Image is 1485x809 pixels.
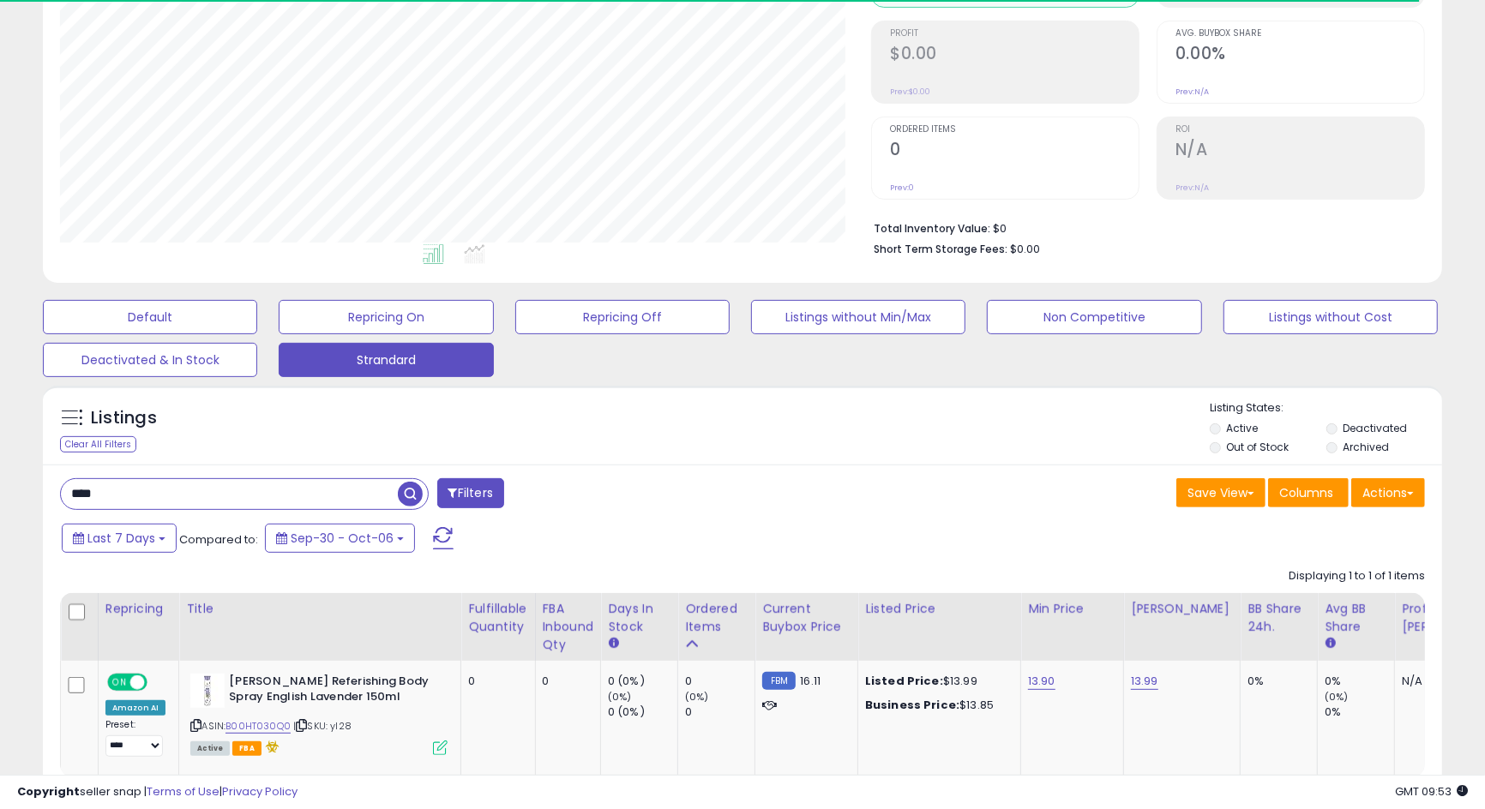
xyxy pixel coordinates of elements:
[1028,600,1116,618] div: Min Price
[179,531,258,548] span: Compared to:
[1325,690,1349,704] small: (0%)
[1289,568,1425,584] div: Displaying 1 to 1 of 1 items
[1175,183,1209,193] small: Prev: N/A
[1175,44,1424,67] h2: 0.00%
[608,674,677,689] div: 0 (0%)
[685,704,755,720] div: 0
[190,741,230,756] span: All listings currently available for purchase on Amazon
[468,600,527,636] div: Fulfillable Quantity
[1325,636,1335,651] small: Avg BB Share.
[1325,674,1394,689] div: 0%
[60,436,136,452] div: Clear All Filters
[890,29,1139,39] span: Profit
[1343,440,1389,454] label: Archived
[865,698,1007,713] div: $13.85
[987,300,1201,334] button: Non Competitive
[865,674,1007,689] div: $13.99
[229,674,437,710] b: [PERSON_NAME] Referishing Body Spray English Lavender 150ml
[1175,125,1424,135] span: ROI
[685,600,748,636] div: Ordered Items
[865,697,959,713] b: Business Price:
[1325,704,1394,720] div: 0%
[1010,241,1040,257] span: $0.00
[222,783,298,800] a: Privacy Policy
[186,600,454,618] div: Title
[105,719,165,757] div: Preset:
[1248,674,1304,689] div: 0%
[874,221,990,236] b: Total Inventory Value:
[890,183,914,193] small: Prev: 0
[874,242,1007,256] b: Short Term Storage Fees:
[17,784,298,800] div: seller snap | |
[1351,478,1425,507] button: Actions
[91,406,157,430] h5: Listings
[265,524,415,553] button: Sep-30 - Oct-06
[1175,29,1424,39] span: Avg. Buybox Share
[608,600,670,636] div: Days In Stock
[874,217,1412,237] li: $0
[43,343,257,377] button: Deactivated & In Stock
[1268,478,1349,507] button: Columns
[1223,300,1438,334] button: Listings without Cost
[890,140,1139,163] h2: 0
[105,700,165,716] div: Amazon AI
[890,44,1139,67] h2: $0.00
[279,300,493,334] button: Repricing On
[1279,484,1333,501] span: Columns
[145,674,172,689] span: OFF
[1325,600,1387,636] div: Avg BB Share
[190,674,448,754] div: ASIN:
[865,600,1013,618] div: Listed Price
[1248,600,1310,636] div: BB Share 24h.
[1210,400,1442,416] p: Listing States:
[1131,673,1158,690] a: 13.99
[1175,140,1424,163] h2: N/A
[105,600,171,618] div: Repricing
[543,674,588,689] div: 0
[190,674,225,708] img: 31Xhr9EyG5L._SL40_.jpg
[865,673,943,689] b: Listed Price:
[262,740,280,752] i: hazardous material
[685,690,709,704] small: (0%)
[43,300,257,334] button: Default
[87,530,155,547] span: Last 7 Days
[543,600,594,654] div: FBA inbound Qty
[1131,600,1233,618] div: [PERSON_NAME]
[751,300,965,334] button: Listings without Min/Max
[1343,421,1407,435] label: Deactivated
[762,600,851,636] div: Current Buybox Price
[685,674,755,689] div: 0
[890,87,930,97] small: Prev: $0.00
[762,672,796,690] small: FBM
[468,674,521,689] div: 0
[1176,478,1266,507] button: Save View
[225,719,291,734] a: B00HT030Q0
[608,690,632,704] small: (0%)
[890,125,1139,135] span: Ordered Items
[1395,783,1468,800] span: 2025-10-14 09:53 GMT
[608,704,677,720] div: 0 (0%)
[17,783,80,800] strong: Copyright
[437,478,504,508] button: Filters
[1226,440,1289,454] label: Out of Stock
[1028,673,1055,690] a: 13.90
[1226,421,1258,435] label: Active
[515,300,730,334] button: Repricing Off
[232,741,262,756] span: FBA
[109,674,130,689] span: ON
[62,524,177,553] button: Last 7 Days
[279,343,493,377] button: Strandard
[1175,87,1209,97] small: Prev: N/A
[800,673,821,689] span: 16.11
[608,636,618,651] small: Days In Stock.
[291,530,394,547] span: Sep-30 - Oct-06
[293,719,352,733] span: | SKU: yl28
[147,783,219,800] a: Terms of Use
